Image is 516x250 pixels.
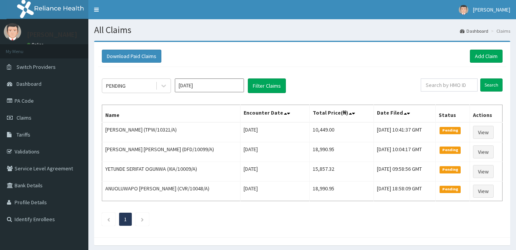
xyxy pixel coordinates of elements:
[440,166,461,173] span: Pending
[241,105,310,123] th: Encounter Date
[374,182,436,201] td: [DATE] 18:58:09 GMT
[473,126,494,139] a: View
[102,162,241,182] td: YETUNDE SERIFAT OGUNWA (XIA/10009/A)
[241,142,310,162] td: [DATE]
[241,162,310,182] td: [DATE]
[241,182,310,201] td: [DATE]
[440,127,461,134] span: Pending
[102,142,241,162] td: [PERSON_NAME] [PERSON_NAME] (DFD/10099/A)
[473,185,494,198] a: View
[374,122,436,142] td: [DATE] 10:41:37 GMT
[27,42,45,47] a: Online
[310,182,374,201] td: 18,990.95
[473,165,494,178] a: View
[374,105,436,123] th: Date Filed
[310,142,374,162] td: 18,990.95
[94,25,510,35] h1: All Claims
[102,50,161,63] button: Download Paid Claims
[436,105,470,123] th: Status
[470,50,503,63] a: Add Claim
[124,216,127,223] a: Page 1 is your current page
[374,142,436,162] td: [DATE] 10:04:17 GMT
[489,28,510,34] li: Claims
[241,122,310,142] td: [DATE]
[459,5,468,15] img: User Image
[440,147,461,153] span: Pending
[473,145,494,158] a: View
[374,162,436,182] td: [DATE] 09:58:56 GMT
[310,162,374,182] td: 15,857.32
[27,31,77,38] p: [PERSON_NAME]
[175,78,244,92] input: Select Month and Year
[17,63,56,70] span: Switch Providers
[480,78,503,92] input: Search
[460,28,488,34] a: Dashboard
[310,122,374,142] td: 10,449.00
[102,182,241,201] td: ANUOLUWAPO [PERSON_NAME] (CVR/10048/A)
[421,78,478,92] input: Search by HMO ID
[4,23,21,40] img: User Image
[17,80,41,87] span: Dashboard
[102,105,241,123] th: Name
[310,105,374,123] th: Total Price(₦)
[470,105,502,123] th: Actions
[17,114,32,121] span: Claims
[107,216,110,223] a: Previous page
[440,186,461,193] span: Pending
[248,78,286,93] button: Filter Claims
[17,131,30,138] span: Tariffs
[473,6,510,13] span: [PERSON_NAME]
[102,122,241,142] td: [PERSON_NAME] (TPW/10321/A)
[106,82,126,90] div: PENDING
[141,216,144,223] a: Next page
